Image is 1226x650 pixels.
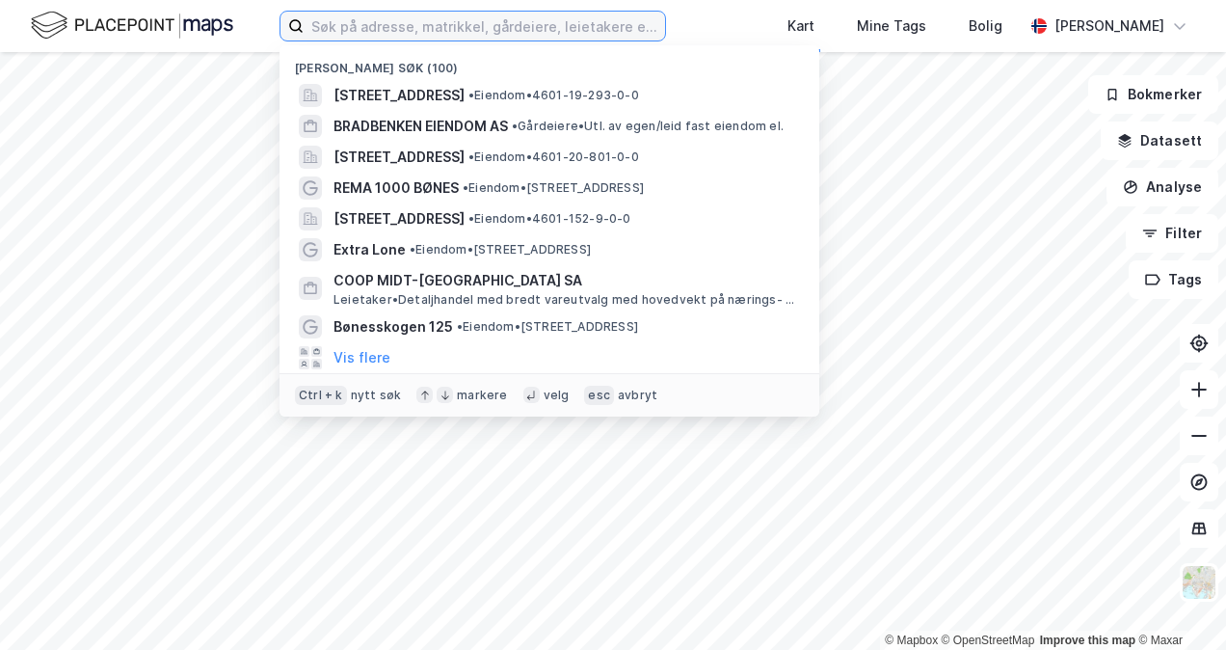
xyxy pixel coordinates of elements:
button: Bokmerker [1088,75,1218,114]
a: Mapbox [885,634,938,647]
span: [STREET_ADDRESS] [333,207,465,230]
button: Vis flere [333,346,390,369]
div: Mine Tags [857,14,926,38]
div: [PERSON_NAME] [1054,14,1164,38]
button: Filter [1126,214,1218,253]
div: Kontrollprogram for chat [1130,557,1226,650]
div: nytt søk [351,388,402,403]
span: • [468,88,474,102]
span: [STREET_ADDRESS] [333,146,465,169]
span: Eiendom • [STREET_ADDRESS] [410,242,591,257]
span: Bønesskogen 125 [333,315,453,339]
span: • [410,242,415,257]
button: Analyse [1106,168,1218,206]
span: • [512,119,518,133]
div: velg [544,388,570,403]
div: Bolig [969,14,1002,38]
div: [PERSON_NAME] søk (100) [280,45,819,80]
span: • [468,149,474,164]
span: • [468,211,474,226]
div: Kart [787,14,814,38]
input: Søk på adresse, matrikkel, gårdeiere, leietakere eller personer [304,12,665,41]
span: Eiendom • 4601-19-293-0-0 [468,88,639,103]
div: esc [584,386,614,405]
span: Eiendom • 4601-20-801-0-0 [468,149,639,165]
span: • [463,180,468,195]
span: COOP MIDT-[GEOGRAPHIC_DATA] SA [333,269,796,292]
span: BRADBENKEN EIENDOM AS [333,115,508,138]
button: Tags [1129,260,1218,299]
div: Ctrl + k [295,386,347,405]
div: markere [457,388,507,403]
span: Extra Lone [333,238,406,261]
a: Improve this map [1040,634,1135,647]
span: Leietaker • Detaljhandel med bredt vareutvalg med hovedvekt på nærings- og nytelsesmidler [333,292,800,308]
a: OpenStreetMap [942,634,1035,647]
div: avbryt [618,388,657,403]
span: Gårdeiere • Utl. av egen/leid fast eiendom el. [512,119,784,134]
span: Eiendom • 4601-152-9-0-0 [468,211,631,227]
span: • [457,319,463,334]
iframe: Chat Widget [1130,557,1226,650]
span: Eiendom • [STREET_ADDRESS] [463,180,644,196]
span: Eiendom • [STREET_ADDRESS] [457,319,638,335]
span: [STREET_ADDRESS] [333,84,465,107]
button: Datasett [1101,122,1218,160]
span: REMA 1000 BØNES [333,176,459,200]
img: logo.f888ab2527a4732fd821a326f86c7f29.svg [31,9,233,42]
